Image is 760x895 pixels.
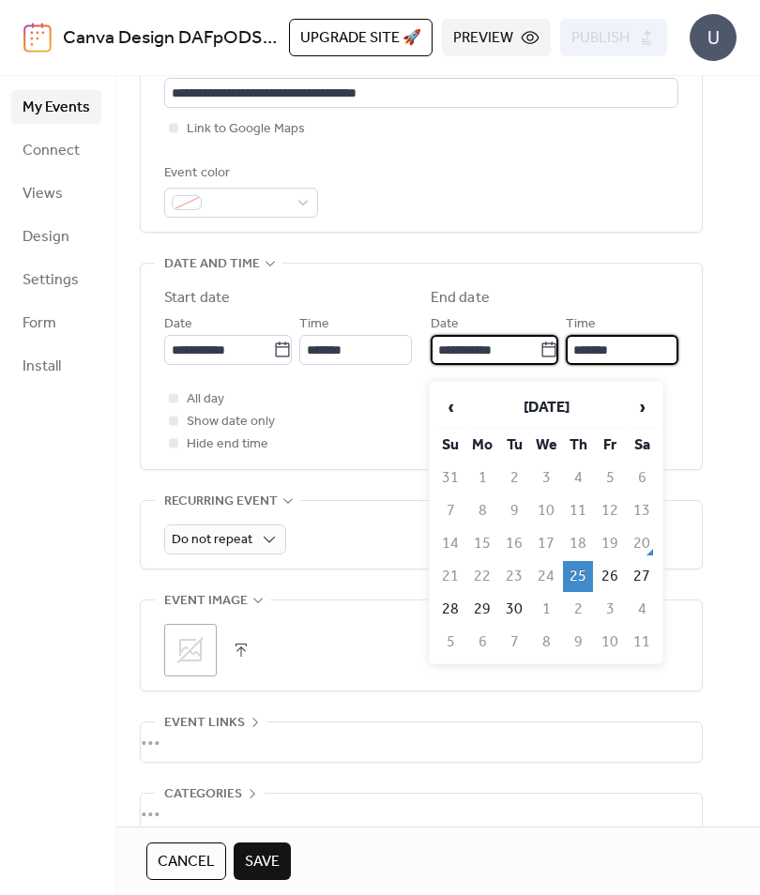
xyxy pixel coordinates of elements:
a: Install [11,349,101,383]
th: Mo [467,430,497,461]
th: Th [563,430,593,461]
th: Sa [627,430,657,461]
td: 23 [499,561,529,592]
span: Design [23,226,69,249]
span: Date [431,313,459,336]
td: 10 [595,627,625,658]
span: › [628,388,656,426]
td: 4 [563,463,593,493]
span: Link to Google Maps [187,118,305,141]
th: We [531,430,561,461]
td: 27 [627,561,657,592]
td: 8 [467,495,497,526]
span: Recurring event [164,491,278,513]
td: 10 [531,495,561,526]
span: Install [23,356,61,378]
td: 5 [595,463,625,493]
div: ••• [141,722,702,762]
span: Time [566,313,596,336]
td: 15 [467,528,497,559]
button: Cancel [146,842,226,880]
span: ‹ [436,388,464,426]
a: Settings [11,263,101,296]
td: 18 [563,528,593,559]
span: Views [23,183,63,205]
span: Date [164,313,192,336]
span: Show date only [187,411,275,433]
td: 21 [435,561,465,592]
a: Views [11,176,101,210]
td: 28 [435,594,465,625]
td: 3 [595,594,625,625]
span: Connect [23,140,80,162]
td: 17 [531,528,561,559]
span: My Events [23,97,90,119]
td: 13 [627,495,657,526]
span: Categories [164,783,242,806]
td: 20 [627,528,657,559]
span: Upgrade site 🚀 [300,27,421,50]
span: All day [187,388,224,411]
span: Time [299,313,329,336]
span: Settings [23,269,79,292]
span: Do not repeat [172,527,252,553]
td: 2 [499,463,529,493]
td: 31 [435,463,465,493]
td: 11 [627,627,657,658]
div: U [690,14,737,61]
td: 2 [563,594,593,625]
span: Save [245,851,280,873]
td: 12 [595,495,625,526]
td: 30 [499,594,529,625]
th: Su [435,430,465,461]
td: 6 [627,463,657,493]
td: 5 [435,627,465,658]
td: 7 [499,627,529,658]
td: 1 [531,594,561,625]
span: Event links [164,712,245,735]
td: 26 [595,561,625,592]
td: 19 [595,528,625,559]
td: 29 [467,594,497,625]
button: Save [234,842,291,880]
td: 22 [467,561,497,592]
span: Event image [164,590,248,613]
div: End date [431,287,490,310]
td: 4 [627,594,657,625]
a: Design [11,220,101,253]
a: Form [11,306,101,340]
td: 3 [531,463,561,493]
th: Fr [595,430,625,461]
td: 11 [563,495,593,526]
span: Form [23,312,56,335]
span: Preview [453,27,513,50]
img: logo [23,23,52,53]
td: 16 [499,528,529,559]
td: 24 [531,561,561,592]
a: Canva Design DAFpODSXOEY [63,21,310,56]
div: Start date [164,287,230,310]
span: Cancel [158,851,215,873]
th: Tu [499,430,529,461]
a: My Events [11,90,101,124]
td: 8 [531,627,561,658]
th: [DATE] [467,387,625,428]
td: 1 [467,463,497,493]
div: Event color [164,162,314,185]
td: 6 [467,627,497,658]
span: Date and time [164,253,260,276]
button: Upgrade site 🚀 [289,19,433,56]
div: ; [164,624,217,676]
div: ••• [141,794,702,833]
a: Connect [11,133,101,167]
td: 25 [563,561,593,592]
span: Hide end time [187,433,268,456]
button: Preview [442,19,551,56]
td: 14 [435,528,465,559]
td: 9 [499,495,529,526]
td: 9 [563,627,593,658]
td: 7 [435,495,465,526]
